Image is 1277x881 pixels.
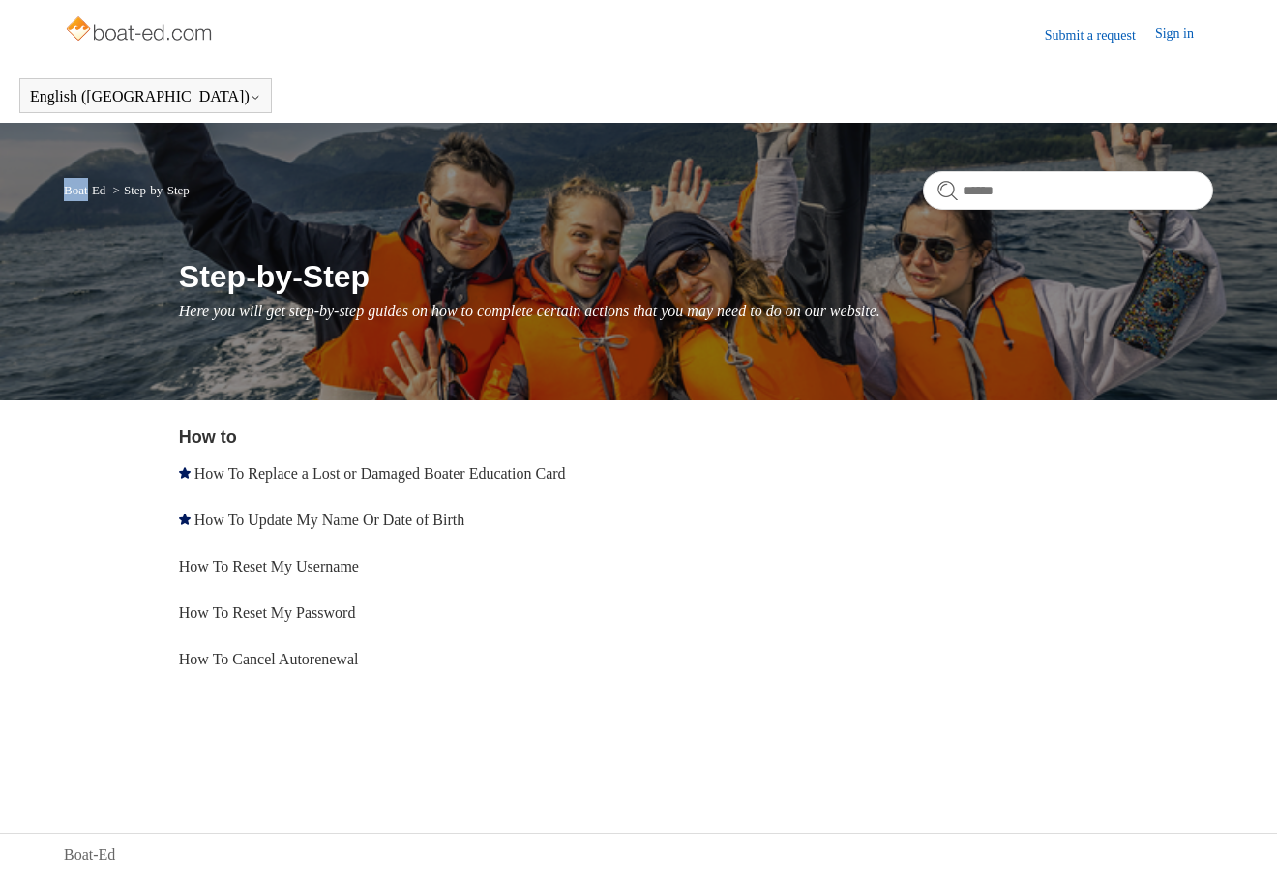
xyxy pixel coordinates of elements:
img: Boat-Ed Help Center home page [64,12,218,50]
a: How to [179,427,237,447]
button: English ([GEOGRAPHIC_DATA]) [30,88,261,105]
p: Here you will get step-by-step guides on how to complete certain actions that you may need to do ... [179,300,1213,323]
a: How To Update My Name Or Date of Birth [194,512,464,528]
a: Submit a request [1045,25,1155,45]
li: Step-by-Step [109,183,190,197]
a: How To Reset My Username [179,558,359,574]
a: How To Reset My Password [179,604,356,621]
h1: Step-by-Step [179,253,1213,300]
a: How To Cancel Autorenewal [179,651,359,667]
li: Boat-Ed [64,183,109,197]
a: Boat-Ed [64,183,105,197]
a: Boat-Ed [64,843,115,866]
a: Sign in [1155,23,1213,46]
input: Search [923,171,1213,210]
a: How To Replace a Lost or Damaged Boater Education Card [194,465,566,482]
svg: Promoted article [179,514,191,525]
svg: Promoted article [179,467,191,479]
